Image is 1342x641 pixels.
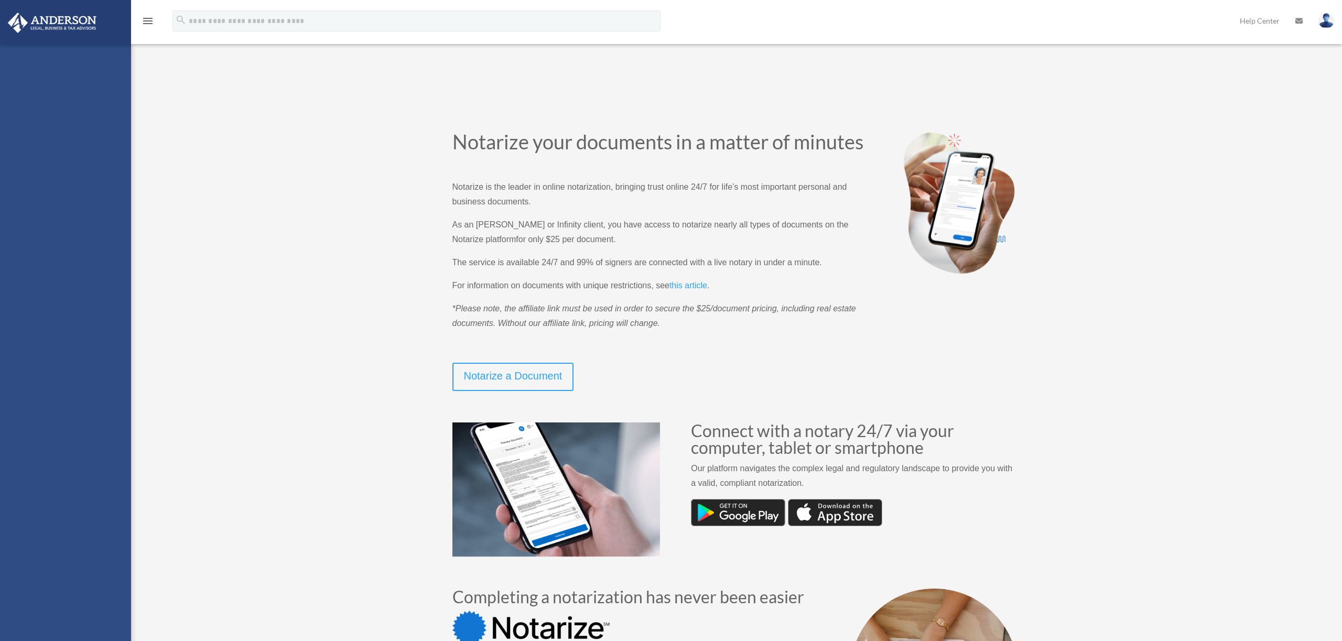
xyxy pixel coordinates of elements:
[452,258,822,267] span: The service is available 24/7 and 99% of signers are connected with a live notary in under a minute.
[452,132,869,157] h1: Notarize your documents in a matter of minutes
[452,589,819,611] h2: Completing a notarization has never been easier
[516,235,615,244] span: for only $25 per document.
[175,14,187,26] i: search
[900,132,1018,275] img: Notarize-hero
[5,13,100,33] img: Anderson Advisors Platinum Portal
[452,304,856,328] span: *Please note, the affiliate link must be used in order to secure the $25/document pricing, includ...
[452,220,849,244] span: As an [PERSON_NAME] or Infinity client, you have access to notarize nearly all types of documents...
[452,281,669,290] span: For information on documents with unique restrictions, see
[452,422,660,557] img: Notarize Doc-1
[691,461,1018,499] p: Our platform navigates the complex legal and regulatory landscape to provide you with a valid, co...
[452,182,847,206] span: Notarize is the leader in online notarization, bringing trust online 24/7 for life’s most importa...
[452,363,574,391] a: Notarize a Document
[142,18,154,27] a: menu
[707,281,709,290] span: .
[669,281,707,290] span: this article
[669,281,707,295] a: this article
[142,15,154,27] i: menu
[1318,13,1334,28] img: User Pic
[691,422,1018,461] h2: Connect with a notary 24/7 via your computer, tablet or smartphone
